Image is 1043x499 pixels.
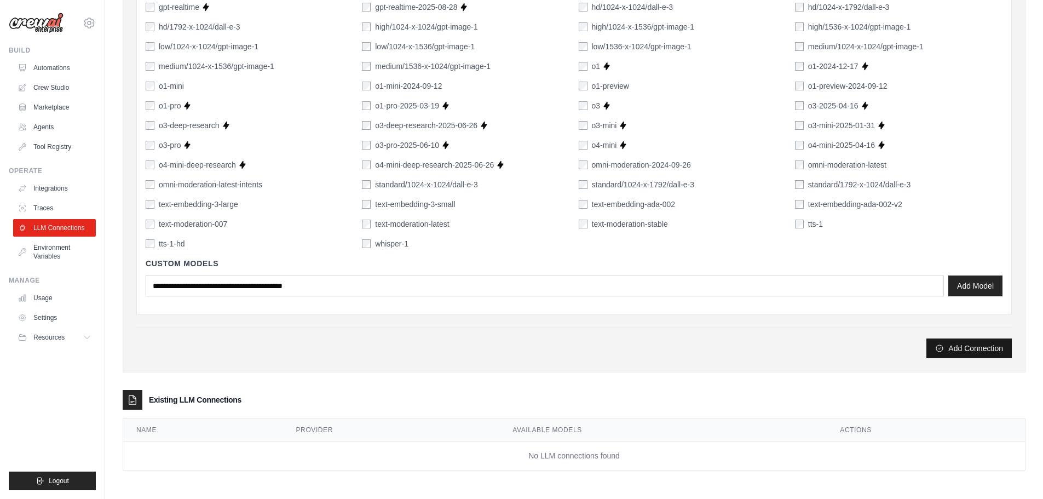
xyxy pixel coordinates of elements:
a: Traces [13,199,96,217]
input: tts-1-hd [146,239,154,248]
a: LLM Connections [13,219,96,237]
label: o3-mini [592,120,617,131]
input: o3-mini-2025-01-31 [795,121,804,130]
label: medium/1536-x-1024/gpt-image-1 [375,61,491,72]
button: Add Connection [926,339,1012,358]
input: o3 [579,101,587,110]
input: text-moderation-stable [579,220,587,228]
label: high/1024-x-1536/gpt-image-1 [592,21,695,32]
input: omni-moderation-latest-intents [146,180,154,189]
input: o1-2024-12-17 [795,62,804,71]
input: hd/1792-x-1024/dall-e-3 [146,22,154,31]
label: text-moderation-latest [375,219,449,230]
a: Usage [13,289,96,307]
label: omni-moderation-latest-intents [159,179,262,190]
label: text-embedding-3-small [375,199,455,210]
label: text-embedding-3-large [159,199,238,210]
label: omni-moderation-latest [808,159,886,170]
input: text-embedding-3-large [146,200,154,209]
input: whisper-1 [362,239,371,248]
label: high/1024-x-1024/gpt-image-1 [375,21,478,32]
label: o1 [592,61,601,72]
input: hd/1024-x-1024/dall-e-3 [579,3,587,12]
input: medium/1024-x-1024/gpt-image-1 [795,42,804,51]
label: o1-preview [592,81,629,91]
h4: Custom Models [146,258,1002,269]
input: text-embedding-3-small [362,200,371,209]
input: high/1024-x-1536/gpt-image-1 [579,22,587,31]
td: No LLM connections found [123,441,1025,471]
label: text-moderation-007 [159,219,227,230]
input: o3-mini [579,121,587,130]
label: tts-1-hd [159,238,185,249]
a: Settings [13,309,96,326]
label: gpt-realtime-2025-08-28 [375,2,457,13]
input: o4-mini-2025-04-16 [795,141,804,150]
label: low/1024-x-1536/gpt-image-1 [375,41,475,52]
input: o4-mini-deep-research [146,160,154,169]
input: medium/1536-x-1024/gpt-image-1 [362,62,371,71]
input: o1-preview-2024-09-12 [795,82,804,90]
th: Provider [283,419,500,441]
input: standard/1024-x-1792/dall-e-3 [579,180,587,189]
input: gpt-realtime [146,3,154,12]
img: Logo [9,13,64,33]
a: Agents [13,118,96,136]
label: text-embedding-ada-002-v2 [808,199,902,210]
label: o4-mini-2025-04-16 [808,140,875,151]
input: text-embedding-ada-002 [579,200,587,209]
button: Resources [13,329,96,346]
th: Available Models [499,419,827,441]
label: o1-pro [159,100,181,111]
label: o3-2025-04-16 [808,100,858,111]
label: standard/1024-x-1024/dall-e-3 [375,179,478,190]
input: gpt-realtime-2025-08-28 [362,3,371,12]
label: o1-mini-2024-09-12 [375,81,442,91]
a: Tool Registry [13,138,96,156]
input: text-moderation-latest [362,220,371,228]
input: o1-preview [579,82,587,90]
label: o3-pro-2025-06-10 [375,140,439,151]
input: standard/1792-x-1024/dall-e-3 [795,180,804,189]
input: tts-1 [795,220,804,228]
button: Logout [9,472,96,490]
input: omni-moderation-latest [795,160,804,169]
span: Logout [49,477,69,485]
label: gpt-realtime [159,2,199,13]
input: o3-deep-research-2025-06-26 [362,121,371,130]
input: o3-pro-2025-06-10 [362,141,371,150]
a: Crew Studio [13,79,96,96]
div: Manage [9,276,96,285]
input: o4-mini [579,141,587,150]
span: Resources [33,333,65,342]
a: Environment Variables [13,239,96,265]
input: hd/1024-x-1792/dall-e-3 [795,3,804,12]
a: Marketplace [13,99,96,116]
input: high/1536-x-1024/gpt-image-1 [795,22,804,31]
input: o1-mini-2024-09-12 [362,82,371,90]
label: high/1536-x-1024/gpt-image-1 [808,21,911,32]
input: o3-deep-research [146,121,154,130]
label: omni-moderation-2024-09-26 [592,159,691,170]
th: Actions [827,419,1025,441]
label: o3-mini-2025-01-31 [808,120,875,131]
label: o4-mini [592,140,617,151]
input: o1 [579,62,587,71]
label: text-embedding-ada-002 [592,199,676,210]
input: text-moderation-007 [146,220,154,228]
label: medium/1024-x-1024/gpt-image-1 [808,41,924,52]
label: hd/1024-x-1792/dall-e-3 [808,2,890,13]
input: text-embedding-ada-002-v2 [795,200,804,209]
label: hd/1024-x-1024/dall-e-3 [592,2,673,13]
label: standard/1024-x-1792/dall-e-3 [592,179,695,190]
input: low/1024-x-1536/gpt-image-1 [362,42,371,51]
label: o1-pro-2025-03-19 [375,100,439,111]
label: text-moderation-stable [592,219,668,230]
label: o3-pro [159,140,181,151]
input: omni-moderation-2024-09-26 [579,160,587,169]
label: o1-preview-2024-09-12 [808,81,888,91]
a: Integrations [13,180,96,197]
label: medium/1024-x-1536/gpt-image-1 [159,61,274,72]
label: o4-mini-deep-research [159,159,236,170]
input: low/1024-x-1024/gpt-image-1 [146,42,154,51]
